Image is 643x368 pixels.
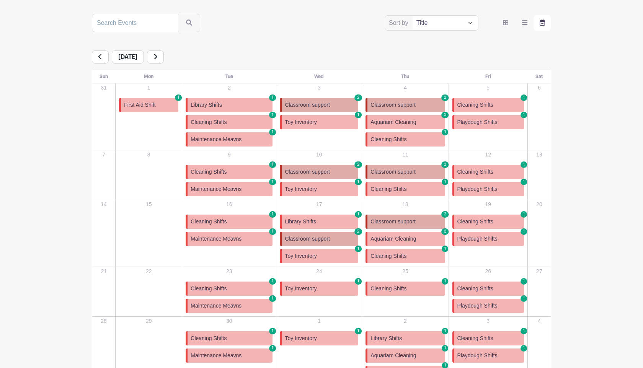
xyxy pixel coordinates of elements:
span: 1 [269,211,276,218]
span: 1 [521,161,527,168]
a: Classroom support 2 [366,215,445,229]
p: 21 [93,267,115,275]
span: Playdough Shifts [457,235,498,243]
span: 1 [355,211,362,218]
span: 2 [441,94,449,101]
span: Cleaning Shifts [191,285,227,293]
a: Maintenance Meavns 1 [186,132,273,147]
span: Cleaning Shifts [191,334,227,342]
span: 1 [521,228,527,235]
span: 1 [269,179,276,186]
span: Library Shifts [285,218,316,226]
a: Aquariam Cleaning 3 [366,115,445,129]
span: 1 [355,246,362,252]
a: Cleaning Shifts 1 [186,165,273,179]
span: Toy Inventory [285,252,317,260]
span: Cleaning Shifts [191,118,227,126]
p: 1 [277,317,361,325]
span: 1 [269,328,276,335]
p: 29 [116,317,181,325]
p: 6 [528,84,550,92]
a: Cleaning Shifts 1 [366,249,445,263]
span: 2 [355,94,362,101]
span: Playdough Shifts [457,302,498,310]
span: First Aid Shift [124,101,155,109]
a: Toy Inventory 1 [280,182,358,196]
p: 17 [277,200,361,208]
th: Thu [362,70,449,83]
span: Cleaning Shifts [457,334,493,342]
a: Cleaning Shifts 1 [186,331,273,345]
span: [DATE] [112,50,144,64]
span: 1 [442,345,449,352]
span: Playdough Shifts [457,118,498,126]
span: Library Shifts [191,101,222,109]
span: 1 [355,112,362,119]
span: Cleaning Shifts [457,218,493,226]
span: Cleaning Shifts [370,285,406,293]
a: Library Shifts 1 [186,98,273,112]
span: 1 [521,179,527,186]
p: 4 [528,317,550,325]
a: Maintenance Meavns 1 [186,182,273,196]
a: Cleaning Shifts 1 [452,215,524,229]
th: Wed [276,70,362,83]
span: Maintenance Meavns [191,135,242,143]
span: Playdough Shifts [457,352,498,360]
th: Sat [527,70,551,83]
a: Toy Inventory 1 [280,331,358,345]
span: 1 [269,112,276,119]
span: Library Shifts [370,334,402,342]
a: Maintenance Meavns 1 [186,348,273,363]
span: Maintenance Meavns [191,302,242,310]
a: Playdough Shifts 1 [452,299,524,313]
span: 2 [441,211,449,218]
span: 1 [269,129,276,136]
a: Cleaning Shifts 1 [186,215,273,229]
p: 2 [362,317,448,325]
a: Aquariam Cleaning 3 [366,232,445,246]
span: Cleaning Shifts [191,168,227,176]
p: 4 [362,84,448,92]
span: 1 [355,278,362,285]
span: 2 [355,161,362,168]
span: 1 [269,295,276,302]
p: 12 [449,151,527,159]
span: Aquariam Cleaning [370,235,416,243]
span: 1 [175,94,182,101]
span: Classroom support [370,168,416,176]
p: 22 [116,267,181,275]
span: Toy Inventory [285,118,317,126]
span: 1 [521,112,527,119]
a: Aquariam Cleaning 1 [366,348,445,363]
th: Mon [116,70,182,83]
p: 31 [93,84,115,92]
p: 26 [449,267,527,275]
p: 13 [528,151,550,159]
span: Toy Inventory [285,334,317,342]
a: Classroom support 2 [366,165,445,179]
span: Cleaning Shifts [370,185,406,193]
div: order and view [497,15,551,31]
span: 2 [441,161,449,168]
input: Search Events [92,14,178,32]
p: 2 [183,84,276,92]
p: 30 [183,317,276,325]
span: 1 [442,129,449,136]
p: 7 [93,151,115,159]
span: 1 [521,328,527,335]
a: Playdough Shifts 1 [452,348,524,363]
p: 3 [449,317,527,325]
th: Fri [449,70,527,83]
a: Playdough Shifts 1 [452,115,524,129]
span: 3 [441,228,449,235]
span: 1 [442,246,449,252]
span: 1 [521,295,527,302]
span: Classroom support [370,218,416,226]
span: 1 [521,211,527,218]
span: 1 [521,278,527,285]
p: 9 [183,151,276,159]
a: Cleaning Shifts 1 [186,115,273,129]
span: Aquariam Cleaning [370,118,416,126]
span: 1 [269,228,276,235]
